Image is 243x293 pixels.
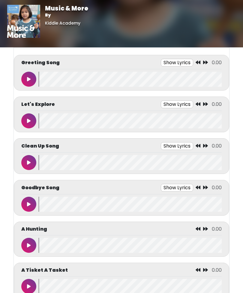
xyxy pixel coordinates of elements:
p: A Hunting [21,226,47,233]
img: 01vrkzCYTteBT1eqlInO [7,5,40,38]
h6: Kiddie Academy [45,21,88,26]
span: 0.00 [212,142,222,149]
p: By [45,12,88,18]
span: 0.00 [212,101,222,108]
p: Let's Explore [21,101,55,108]
p: A Tisket A Tasket [21,267,68,274]
button: Show Lyrics [161,100,193,108]
p: Clean Up Song [21,142,59,150]
button: Show Lyrics [161,184,193,192]
span: 0.00 [212,184,222,191]
button: Show Lyrics [161,142,193,150]
span: 0.00 [212,59,222,66]
p: Greeting Song [21,59,60,66]
span: 0.00 [212,267,222,274]
span: 0.00 [212,226,222,232]
p: Goodbye Song [21,184,59,191]
h1: Music & More [45,5,88,12]
button: Show Lyrics [161,59,193,67]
